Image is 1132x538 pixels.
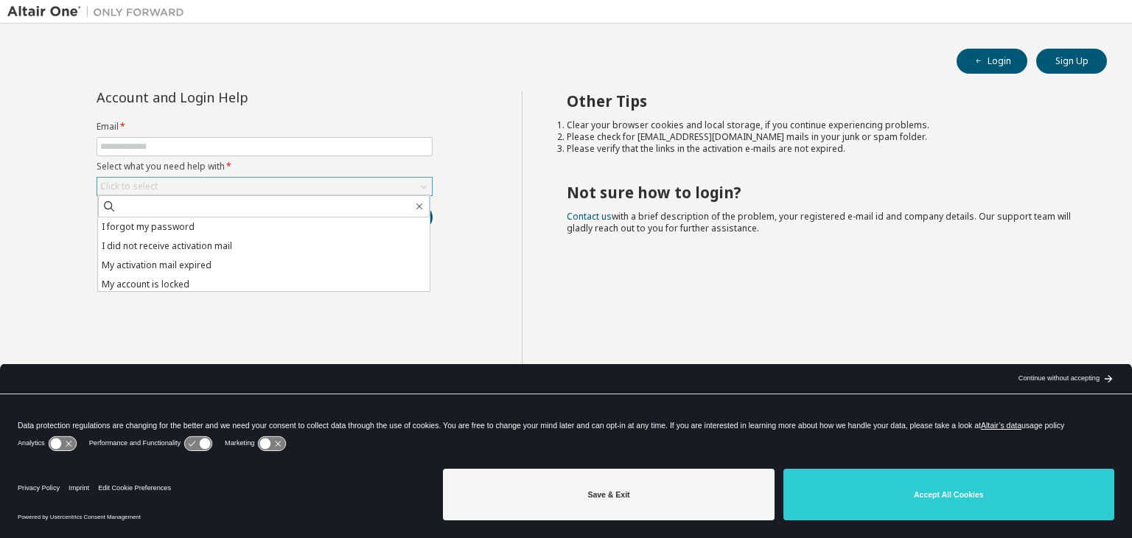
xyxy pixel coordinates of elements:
[97,121,433,133] label: Email
[100,181,158,192] div: Click to select
[567,131,1081,143] li: Please check for [EMAIL_ADDRESS][DOMAIN_NAME] mails in your junk or spam folder.
[567,210,1071,234] span: with a brief description of the problem, your registered e-mail id and company details. Our suppo...
[567,183,1081,202] h2: Not sure how to login?
[97,91,366,103] div: Account and Login Help
[567,210,612,223] a: Contact us
[567,143,1081,155] li: Please verify that the links in the activation e-mails are not expired.
[97,178,432,195] div: Click to select
[97,161,433,172] label: Select what you need help with
[1036,49,1107,74] button: Sign Up
[957,49,1027,74] button: Login
[7,4,192,19] img: Altair One
[98,217,430,237] li: I forgot my password
[567,119,1081,131] li: Clear your browser cookies and local storage, if you continue experiencing problems.
[567,91,1081,111] h2: Other Tips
